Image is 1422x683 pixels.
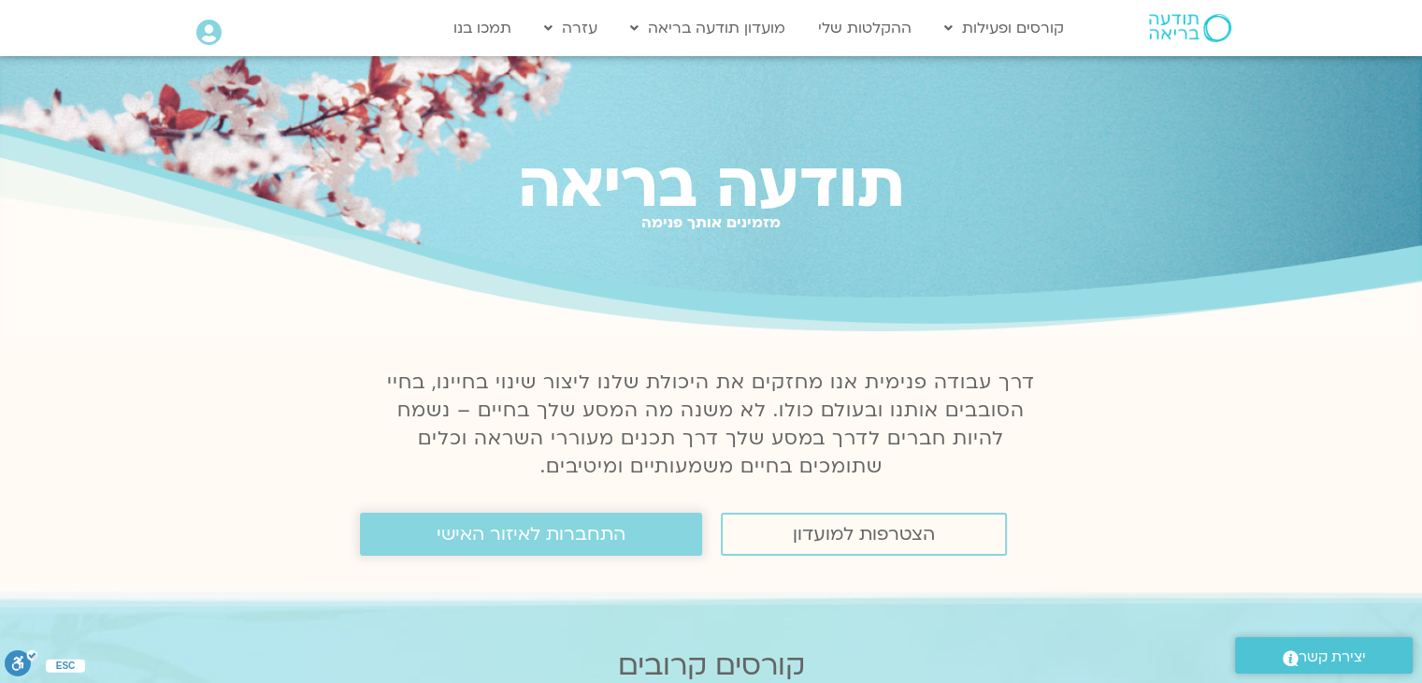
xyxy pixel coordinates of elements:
[809,10,921,46] a: ההקלטות שלי
[377,369,1046,481] p: דרך עבודה פנימית אנו מחזקים את היכולת שלנו ליצור שינוי בחיינו, בחיי הסובבים אותנו ובעולם כולו. לא...
[1235,637,1413,674] a: יצירת קשר
[1149,14,1231,42] img: תודעה בריאה
[437,524,625,545] span: התחברות לאיזור האישי
[129,649,1294,682] h2: קורסים קרובים
[535,10,607,46] a: עזרה
[360,513,702,556] a: התחברות לאיזור האישי
[1299,645,1366,670] span: יצירת קשר
[935,10,1073,46] a: קורסים ופעילות
[621,10,795,46] a: מועדון תודעה בריאה
[721,513,1007,556] a: הצטרפות למועדון
[793,524,935,545] span: הצטרפות למועדון
[444,10,521,46] a: תמכו בנו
